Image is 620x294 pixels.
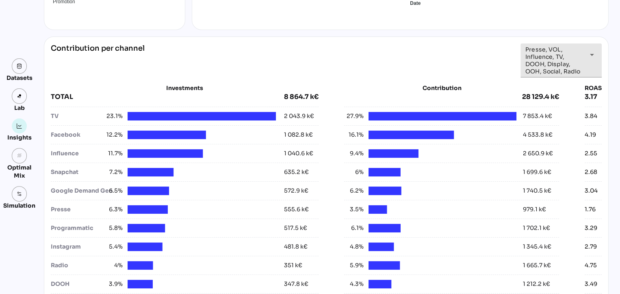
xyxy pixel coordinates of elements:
[17,191,22,197] img: settings.svg
[523,149,553,158] div: 2 650.9 k€
[103,224,123,232] span: 5.8%
[103,205,123,214] span: 6.3%
[103,131,123,139] span: 12.2%
[344,149,364,158] span: 9.4%
[585,131,596,139] div: 4.19
[344,187,364,195] span: 6.2%
[585,84,602,92] div: ROAS
[103,261,123,270] span: 4%
[103,112,123,120] span: 23.1%
[284,224,307,232] div: 517.5 k€
[585,205,596,214] div: 1.76
[51,84,319,92] div: Investments
[523,205,546,214] div: 979.1 k€
[522,92,559,102] div: 28 129.4 k€
[585,168,597,176] div: 2.68
[17,153,22,159] i: grain
[523,187,551,195] div: 1 740.5 k€
[585,280,597,288] div: 3.49
[51,242,103,251] div: Instagram
[585,187,598,195] div: 3.04
[103,149,123,158] span: 11.7%
[11,104,28,112] div: Lab
[344,112,364,120] span: 27.9%
[585,224,597,232] div: 3.29
[585,149,597,158] div: 2.55
[51,205,103,214] div: Presse
[344,261,364,270] span: 5.9%
[51,112,103,120] div: TV
[51,280,103,288] div: DOOH
[523,168,551,176] div: 1 699.6 k€
[17,123,22,129] img: graph.svg
[284,205,309,214] div: 555.6 k€
[103,168,123,176] span: 7.2%
[51,131,103,139] div: Facebook
[51,92,284,102] div: TOTAL
[523,131,553,139] div: 4 533.8 k€
[523,280,550,288] div: 1 212.2 k€
[585,92,602,102] div: 3.17
[51,43,145,77] div: Contribution per channel
[344,242,364,251] span: 4.8%
[51,168,103,176] div: Snapchat
[51,224,103,232] div: Programmatic
[523,261,551,270] div: 1 665.7 k€
[7,74,33,82] div: Datasets
[587,50,597,60] i: arrow_drop_down
[3,202,35,210] div: Simulation
[17,63,22,69] img: data.svg
[344,131,364,139] span: 16.1%
[3,163,35,180] div: Optimal Mix
[284,168,309,176] div: 635.2 k€
[284,280,308,288] div: 347.8 k€
[284,242,308,251] div: 481.8 k€
[410,0,421,6] text: Date
[284,149,313,158] div: 1 040.6 k€
[284,131,313,139] div: 1 082.8 k€
[7,133,32,142] div: Insights
[585,242,597,251] div: 2.79
[344,205,364,214] span: 3.5%
[344,168,364,176] span: 6%
[523,242,551,251] div: 1 345.4 k€
[103,242,123,251] span: 5.4%
[525,46,582,75] span: Presse, VOL, Influence, TV, DOOH, Display, OOH, Social, Radio
[284,112,314,120] div: 2 043.9 k€
[364,84,520,92] div: Contribution
[585,261,597,270] div: 4.75
[284,92,319,102] div: 8 864.7 k€
[284,187,308,195] div: 572.9 k€
[17,93,22,99] img: lab.svg
[103,280,123,288] span: 3.9%
[284,261,302,270] div: 351 k€
[523,224,550,232] div: 1 702.1 k€
[51,187,103,195] div: Google Demand Gen
[51,149,103,158] div: Influence
[344,280,364,288] span: 4.3%
[51,261,103,270] div: Radio
[344,224,364,232] span: 6.1%
[523,112,552,120] div: 7 853.4 k€
[103,187,123,195] span: 6.5%
[585,112,597,120] div: 3.84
